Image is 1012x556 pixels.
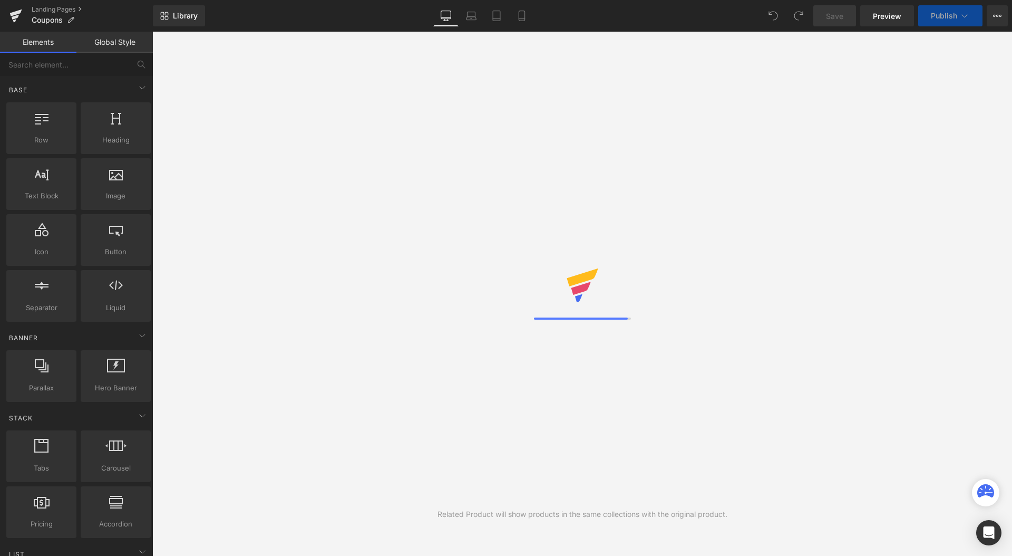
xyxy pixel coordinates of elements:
button: Redo [788,5,809,26]
a: Desktop [433,5,459,26]
span: Pricing [9,519,73,530]
span: Separator [9,302,73,313]
span: Liquid [84,302,148,313]
span: Heading [84,135,148,146]
div: Related Product will show products in the same collections with the original product. [437,509,727,520]
a: Global Style [76,32,153,53]
a: Laptop [459,5,484,26]
span: Stack [8,413,34,423]
span: Button [84,246,148,257]
span: Preview [873,11,901,22]
a: New Library [153,5,205,26]
span: Banner [8,333,39,343]
span: Text Block [9,190,73,202]
a: Tablet [484,5,509,26]
button: Undo [763,5,784,26]
a: Mobile [509,5,534,26]
span: Icon [9,246,73,257]
span: Image [84,190,148,202]
span: Save [826,11,843,22]
span: Tabs [9,463,73,474]
button: More [987,5,1008,26]
span: Publish [931,12,957,20]
span: Parallax [9,382,73,394]
div: Open Intercom Messenger [976,520,1001,545]
span: Hero Banner [84,382,148,394]
span: Library [173,11,198,21]
button: Publish [918,5,982,26]
a: Landing Pages [32,5,153,14]
span: Carousel [84,463,148,474]
span: Coupons [32,16,63,24]
span: Row [9,135,73,146]
span: Base [8,85,28,95]
a: Preview [860,5,914,26]
span: Accordion [84,519,148,530]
